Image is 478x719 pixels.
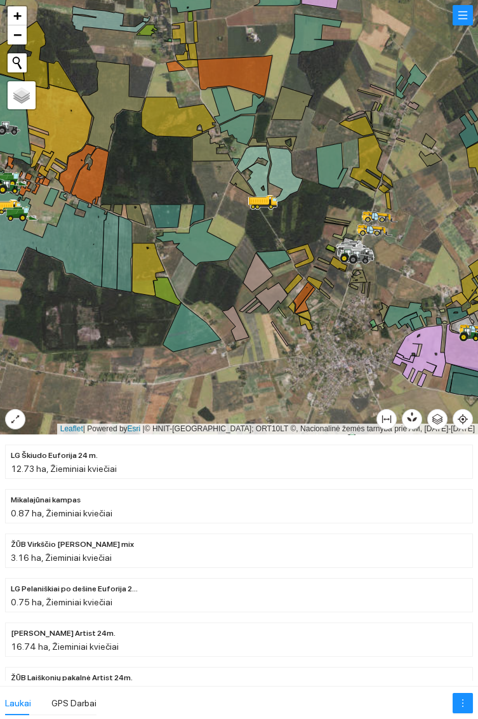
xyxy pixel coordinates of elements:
[453,693,473,713] button: more
[13,27,22,43] span: −
[128,424,141,433] a: Esri
[11,450,98,462] span: LG Škiudo Euforija 24 m.
[11,672,133,684] span: ŽŪB Laiškonių pakalnė Artist 24m.
[51,696,96,710] div: GPS Darbai
[143,424,145,433] span: |
[453,5,473,25] button: menu
[8,53,27,72] button: Initiate a new search
[11,553,112,563] span: 3.16 ha, Žieminiai kviečiai
[453,698,472,708] span: more
[453,409,473,429] button: aim
[60,424,83,433] a: Leaflet
[6,414,25,424] span: expand-alt
[8,25,27,44] a: Zoom out
[8,81,36,109] a: Layers
[11,628,116,640] span: ŽŪB Kriščiūno Artist 24m.
[13,8,22,24] span: +
[377,414,396,424] span: column-width
[5,409,25,429] button: expand-alt
[376,409,397,429] button: column-width
[453,414,472,424] span: aim
[5,696,31,710] div: Laukai
[11,494,81,506] span: Mikalajūnai kampas
[11,508,112,518] span: 0.87 ha, Žieminiai kviečiai
[11,583,138,595] span: LG Pelaniškiai po dešine Euforija 24m.
[11,597,112,607] span: 0.75 ha, Žieminiai kviečiai
[11,642,119,652] span: 16.74 ha, Žieminiai kviečiai
[8,6,27,25] a: Zoom in
[11,464,117,474] span: 12.73 ha, Žieminiai kviečiai
[57,424,478,434] div: | Powered by © HNIT-[GEOGRAPHIC_DATA]; ORT10LT ©, Nacionalinė žemės tarnyba prie AM, [DATE]-[DATE]
[11,539,134,551] span: ŽŪB Virkščio Veselkiškiai mix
